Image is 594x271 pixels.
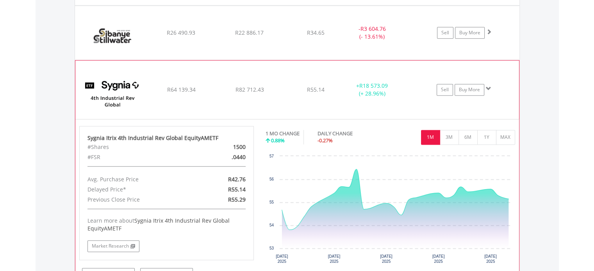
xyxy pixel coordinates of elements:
[235,29,264,36] span: R22 886.17
[167,29,195,36] span: R26 490.93
[440,130,459,145] button: 3M
[269,246,274,250] text: 53
[195,142,252,152] div: 1500
[437,84,453,96] a: Sell
[82,152,195,162] div: #FSR
[458,130,478,145] button: 6M
[437,27,453,39] a: Sell
[477,130,496,145] button: 1Y
[167,86,195,93] span: R64 139.34
[82,174,195,184] div: Avg. Purchase Price
[228,196,246,203] span: R55.29
[484,254,497,264] text: [DATE] 2025
[432,254,445,264] text: [DATE] 2025
[79,70,146,117] img: EQU.ZA.SYG4IR.png
[228,186,246,193] span: R55.14
[79,16,146,58] img: EQU.ZA.SSW.png
[343,25,402,41] div: - (- 13.61%)
[307,29,325,36] span: R34.65
[269,200,274,204] text: 55
[87,217,230,232] span: Sygnia Itrix 4th Industrial Rev Global EquityAMETF
[496,130,515,145] button: MAX
[455,27,485,39] a: Buy More
[328,254,341,264] text: [DATE] 2025
[87,240,139,252] a: Market Research
[421,130,440,145] button: 1M
[195,152,252,162] div: .0440
[266,130,300,137] div: 1 MO CHANGE
[87,217,246,232] div: Learn more about
[269,154,274,158] text: 57
[318,130,380,137] div: DAILY CHANGE
[82,142,195,152] div: #Shares
[380,254,392,264] text: [DATE] 2025
[235,86,264,93] span: R82 712.43
[82,195,195,205] div: Previous Close Price
[455,84,484,96] a: Buy More
[266,152,515,269] div: Chart. Highcharts interactive chart.
[307,86,325,93] span: R55.14
[87,134,246,142] div: Sygnia Itrix 4th Industrial Rev Global EquityAMETF
[342,82,401,97] div: + (+ 28.96%)
[269,223,274,227] text: 54
[359,82,388,89] span: R18 573.09
[228,175,246,183] span: R42.76
[271,137,285,144] span: 0.88%
[266,152,515,269] svg: Interactive chart
[269,177,274,181] text: 56
[360,25,386,32] span: R3 604.76
[82,184,195,195] div: Delayed Price*
[276,254,288,264] text: [DATE] 2025
[318,137,333,144] span: -0.27%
